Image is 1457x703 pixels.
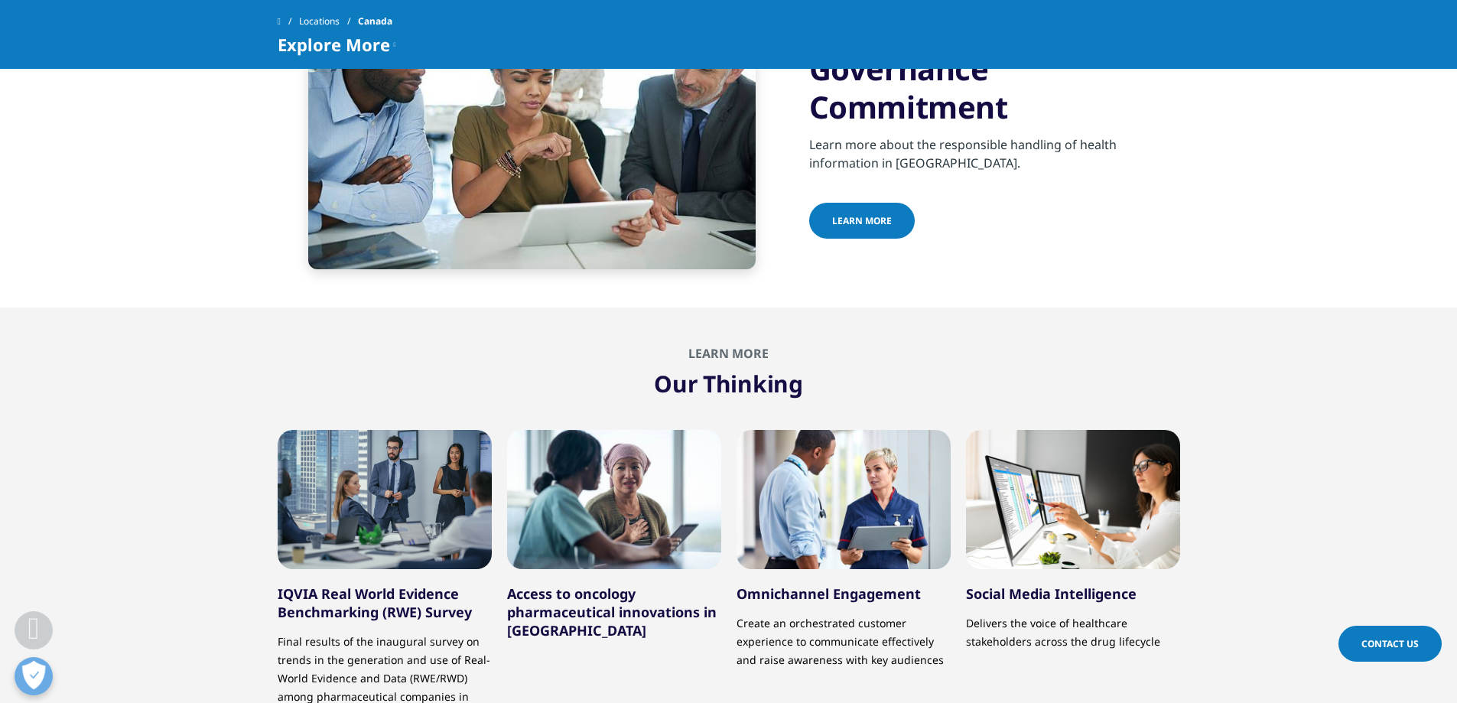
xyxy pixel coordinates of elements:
[809,126,1180,172] div: Learn more about the responsible handling of health information in [GEOGRAPHIC_DATA].
[966,603,1180,651] p: Delivers the voice of healthcare stakeholders across the drug lifecycle
[15,657,53,695] button: Open Preferences
[278,346,1180,361] h2: Learn more
[809,203,915,239] a: Learn more
[358,8,392,35] span: Canada
[832,214,892,227] span: Learn more
[299,8,358,35] a: Locations
[278,361,1180,399] h1: Our Thinking
[507,584,717,640] a: Access to oncology pharmaceutical innovations in [GEOGRAPHIC_DATA]
[1338,626,1442,662] a: Contact Us
[1361,637,1419,650] span: Contact Us
[737,584,921,603] a: Omnichannel Engagement
[278,584,472,621] a: IQVIA Real World Evidence Benchmarking (RWE) Survey
[809,11,1180,126] h3: Privacy and Data Governance Commitment
[278,35,390,54] span: Explore More
[966,584,1137,603] a: Social Media Intelligence
[737,603,951,669] p: Create an orchestrated customer experience to communicate effectively and raise awareness with ke...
